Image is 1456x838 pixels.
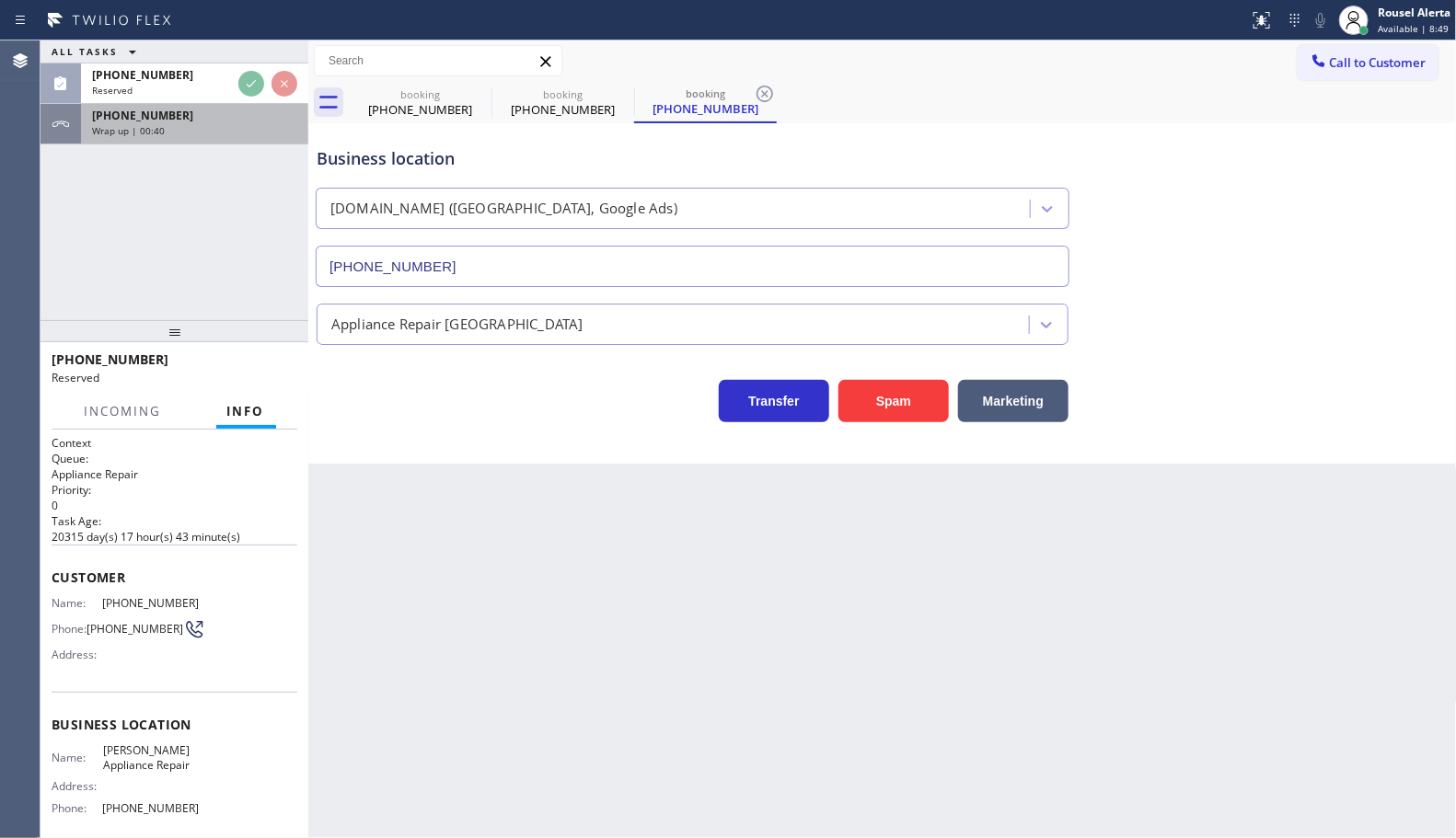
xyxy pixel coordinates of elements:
h2: Task Age: [52,513,297,529]
button: Accept [238,71,264,97]
div: Appliance Repair [GEOGRAPHIC_DATA] [331,314,584,335]
button: Reject [272,71,297,97]
span: [PHONE_NUMBER] [92,108,193,123]
button: Transfer [719,380,829,422]
input: Search [315,46,561,75]
button: Mute [1308,7,1334,33]
button: Spam [838,380,949,422]
button: Incoming [74,394,173,430]
p: Appliance Repair [52,466,297,482]
span: Wrap up | 00:40 [92,124,165,137]
span: Business location [52,716,297,733]
button: Info [216,394,276,430]
p: 20315 day(s) 17 hour(s) 43 minute(s) [52,529,297,545]
span: [PERSON_NAME] Appliance Repair [103,743,199,772]
span: [PHONE_NUMBER] [92,67,193,83]
div: booking [493,87,632,101]
span: Phone: [52,622,87,636]
div: Business location [317,146,1069,171]
div: Rousel Alerta [1378,5,1450,20]
span: [PHONE_NUMBER] [102,596,199,610]
div: [PHONE_NUMBER] [493,101,632,118]
span: [PHONE_NUMBER] [52,350,168,368]
h2: Queue: [52,451,297,466]
div: booking [636,86,775,100]
div: booking [351,87,490,101]
div: [DOMAIN_NAME] ([GEOGRAPHIC_DATA], Google Ads) [330,199,677,220]
span: Call to Customer [1330,54,1427,71]
div: (480) 584-0321 [493,82,632,123]
button: Marketing [958,380,1069,422]
span: Info [227,403,265,419]
span: Phone: [52,801,102,815]
div: [PHONE_NUMBER] [636,100,775,117]
button: ALL TASKS [40,40,155,63]
p: 0 [52,498,297,513]
span: Address: [52,779,103,793]
span: Incoming [85,403,162,419]
div: (480) 584-0321 [351,82,490,123]
span: Available | 8:49 [1378,22,1449,35]
div: [PHONE_NUMBER] [351,101,490,118]
span: Reserved [52,370,99,385]
span: [PHONE_NUMBER] [87,622,183,636]
span: Reserved [92,84,133,97]
span: Name: [52,751,103,764]
span: ALL TASKS [52,45,118,58]
h2: Priority: [52,482,297,498]
span: Name: [52,596,102,610]
span: Address: [52,648,103,661]
div: (480) 584-0321 [636,82,775,121]
span: [PHONE_NUMBER] [102,801,199,815]
span: Customer [52,568,297,586]
button: Call to Customer [1298,45,1439,80]
input: Phone Number [316,246,1069,287]
h1: Context [52,435,297,451]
